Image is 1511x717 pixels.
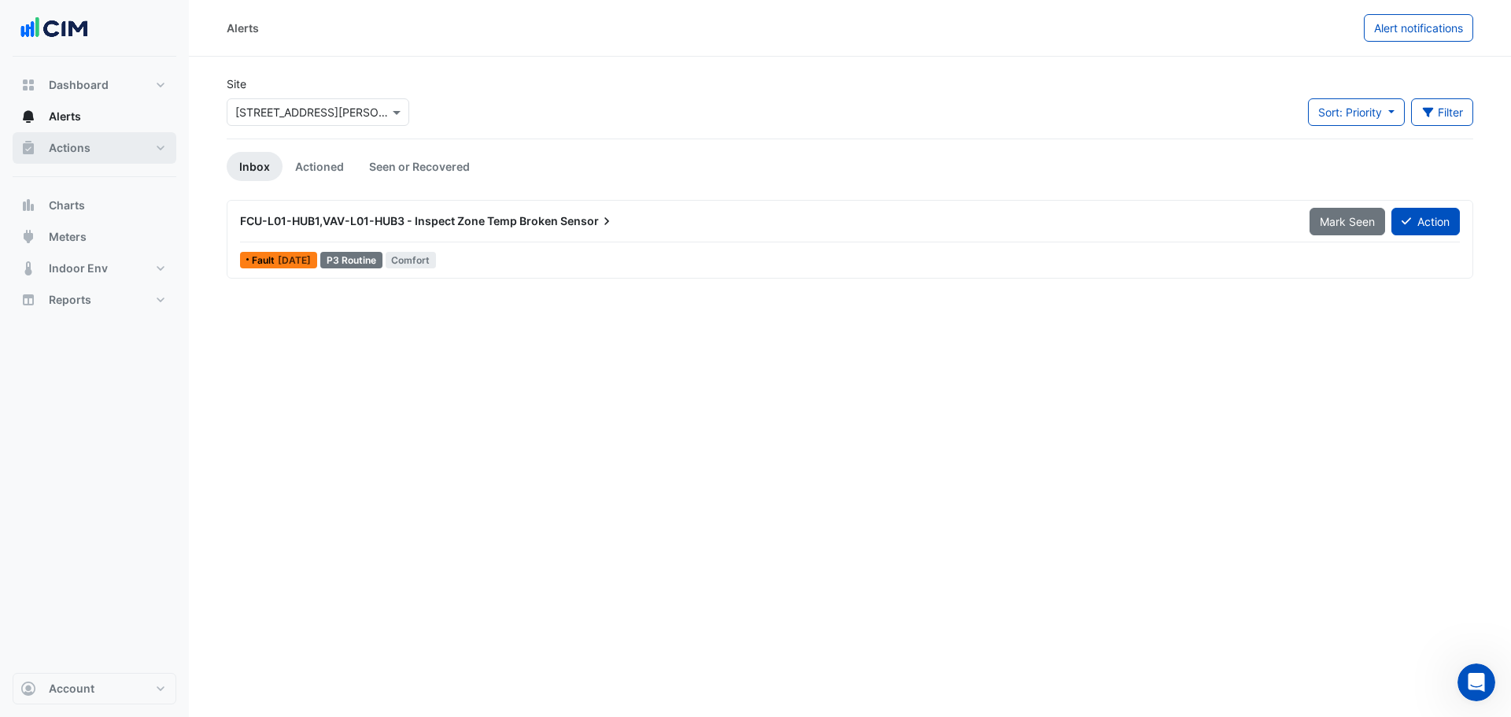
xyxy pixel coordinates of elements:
[1457,663,1495,701] iframe: Intercom live chat
[386,252,437,268] span: Comfort
[49,198,85,213] span: Charts
[283,152,357,181] a: Actioned
[252,256,278,265] span: Fault
[13,253,176,284] button: Indoor Env
[560,213,615,229] span: Sensor
[13,673,176,704] button: Account
[13,221,176,253] button: Meters
[19,13,90,44] img: Company Logo
[1308,98,1405,126] button: Sort: Priority
[227,152,283,181] a: Inbox
[49,292,91,308] span: Reports
[357,152,482,181] a: Seen or Recovered
[13,69,176,101] button: Dashboard
[1374,21,1463,35] span: Alert notifications
[13,101,176,132] button: Alerts
[20,292,36,308] app-icon: Reports
[20,109,36,124] app-icon: Alerts
[13,132,176,164] button: Actions
[1411,98,1474,126] button: Filter
[1320,215,1375,228] span: Mark Seen
[49,261,108,276] span: Indoor Env
[320,252,382,268] div: P3 Routine
[49,229,87,245] span: Meters
[1310,208,1385,235] button: Mark Seen
[1364,14,1473,42] button: Alert notifications
[227,20,259,36] div: Alerts
[1391,208,1460,235] button: Action
[20,229,36,245] app-icon: Meters
[20,77,36,93] app-icon: Dashboard
[49,77,109,93] span: Dashboard
[49,140,91,156] span: Actions
[227,76,246,92] label: Site
[20,261,36,276] app-icon: Indoor Env
[1318,105,1382,119] span: Sort: Priority
[240,214,558,227] span: FCU-L01-HUB1,VAV-L01-HUB3 - Inspect Zone Temp Broken
[20,140,36,156] app-icon: Actions
[20,198,36,213] app-icon: Charts
[49,681,94,697] span: Account
[13,190,176,221] button: Charts
[49,109,81,124] span: Alerts
[13,284,176,316] button: Reports
[278,254,311,266] span: Wed 10-Sep-2025 07:15 AEST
